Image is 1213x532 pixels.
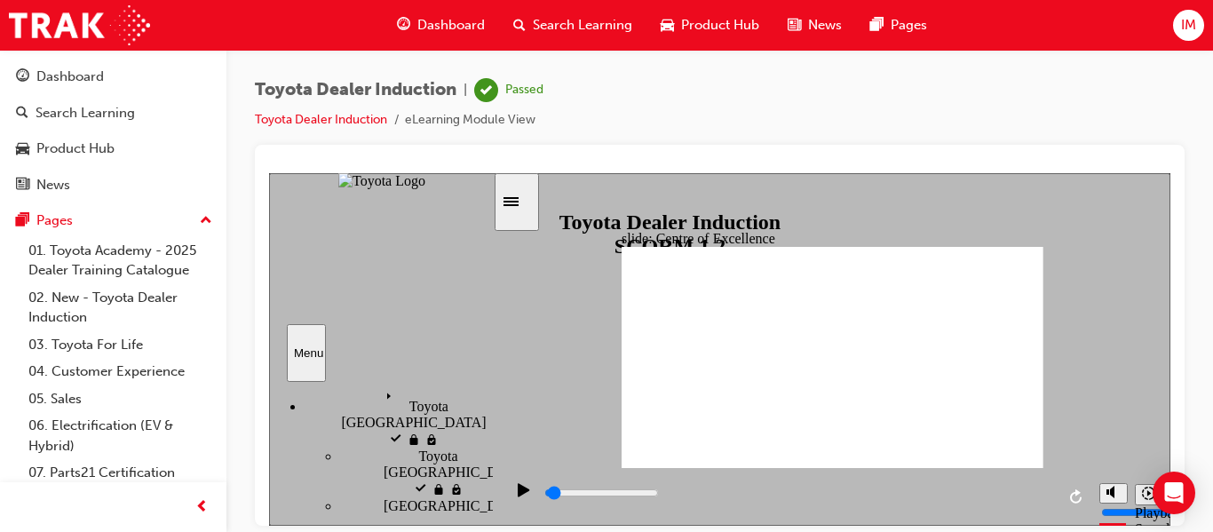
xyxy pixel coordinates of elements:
[7,97,219,130] a: Search Learning
[7,169,219,202] a: News
[533,15,632,36] span: Search Learning
[891,15,927,36] span: Pages
[866,311,893,332] button: Playback speed
[234,309,265,339] button: Play (Ctrl+Alt+P)
[646,7,773,44] a: car-iconProduct Hub
[36,67,104,87] div: Dashboard
[255,112,387,127] a: Toyota Dealer Induction
[513,14,526,36] span: search-icon
[832,332,947,346] input: volume
[505,82,543,99] div: Passed
[120,259,138,274] span: visited
[18,151,57,209] button: Menu
[830,310,859,330] button: Mute (Ctrl+Alt+M)
[870,14,884,36] span: pages-icon
[7,204,219,237] button: Pages
[36,139,115,159] div: Product Hub
[21,385,219,413] a: 05. Sales
[71,275,224,325] div: Toyota Japan
[808,15,842,36] span: News
[71,325,224,359] div: Japan
[195,496,209,519] span: prev-icon
[16,213,29,229] span: pages-icon
[464,80,467,100] span: |
[1181,15,1196,36] span: IM
[25,173,50,187] div: Menu
[21,358,219,385] a: 04. Customer Experience
[180,309,194,324] span: visited, locked
[36,175,70,195] div: News
[145,309,163,324] span: visited
[681,15,759,36] span: Product Hub
[21,412,219,459] a: 06. Electrification (EV & Hybrid)
[115,275,259,306] span: Toyota [GEOGRAPHIC_DATA]
[36,211,224,275] div: Toyota Japan
[234,295,821,353] div: playback controls
[7,57,219,204] button: DashboardSearch LearningProduct HubNews
[821,295,892,353] div: misc controls
[474,78,498,102] span: learningRecordVerb_PASS-icon
[21,284,219,331] a: 02. New - Toyota Dealer Induction
[866,332,892,364] div: Playback Speed
[9,5,150,45] img: Trak
[36,210,73,231] div: Pages
[36,103,135,123] div: Search Learning
[200,210,212,233] span: up-icon
[255,80,456,100] span: Toyota Dealer Induction
[21,237,219,284] a: 01. Toyota Academy - 2025 Dealer Training Catalogue
[155,259,170,274] span: visited, locked
[397,14,410,36] span: guage-icon
[21,459,219,487] a: 07. Parts21 Certification
[16,69,29,85] span: guage-icon
[661,14,674,36] span: car-icon
[7,132,219,165] a: Product Hub
[163,309,180,324] span: locked
[16,178,29,194] span: news-icon
[405,110,535,131] li: eLearning Module View
[499,7,646,44] a: search-iconSearch Learning
[138,259,155,274] span: locked
[7,60,219,93] a: Dashboard
[21,331,219,359] a: 03. Toyota For Life
[1173,10,1204,41] button: IM
[856,7,941,44] a: pages-iconPages
[16,106,28,122] span: search-icon
[795,311,821,337] button: Replay (Ctrl+Alt+R)
[383,7,499,44] a: guage-iconDashboard
[1153,472,1195,514] div: Open Intercom Messenger
[16,141,29,157] span: car-icon
[72,226,217,257] span: Toyota [GEOGRAPHIC_DATA]
[417,15,485,36] span: Dashboard
[275,313,390,327] input: slide progress
[788,14,801,36] span: news-icon
[773,7,856,44] a: news-iconNews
